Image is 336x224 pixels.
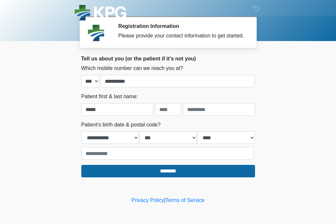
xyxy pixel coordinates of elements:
[81,64,183,72] label: Which mobile number can we reach you at?
[75,5,126,22] img: KPG Healthcare Logo
[81,121,161,129] label: Patient's birth date & postal code?
[164,197,166,203] a: |
[86,23,106,43] img: Agent Avatar
[81,56,255,62] h2: Tell us about you (or the patient if it's not you)
[118,32,245,40] div: Please provide your contact information to get started.
[131,197,164,203] a: Privacy Policy
[166,197,205,203] a: Terms of Service
[81,93,138,101] label: Patient first & last name:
